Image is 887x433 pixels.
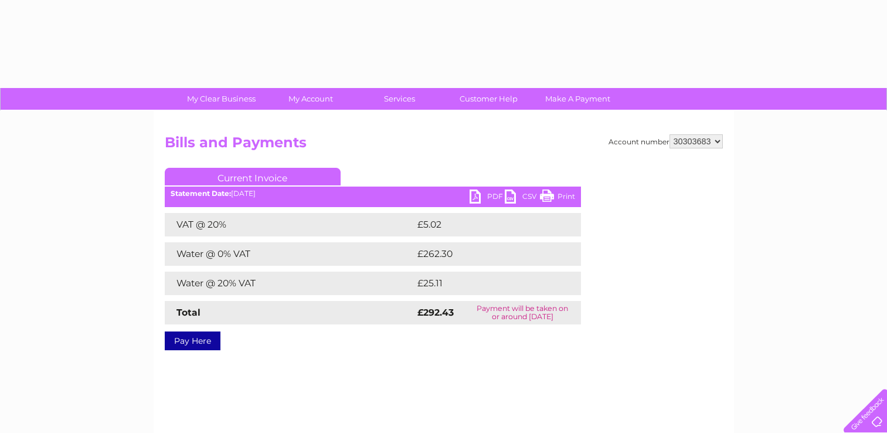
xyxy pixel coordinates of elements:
a: Print [540,190,575,207]
a: Customer Help [440,88,537,110]
a: Pay Here [165,331,220,350]
td: VAT @ 20% [165,213,414,236]
strong: Total [176,307,200,318]
a: PDF [470,190,505,207]
a: My Clear Business [173,88,270,110]
a: Services [351,88,448,110]
a: CSV [505,190,540,207]
a: My Account [262,88,359,110]
td: £5.02 [414,213,553,236]
td: Payment will be taken on or around [DATE] [464,301,580,324]
strong: £292.43 [417,307,454,318]
h2: Bills and Payments [165,134,723,157]
td: Water @ 0% VAT [165,242,414,266]
div: Account number [609,134,723,148]
td: Water @ 20% VAT [165,272,414,295]
td: £262.30 [414,242,560,266]
a: Current Invoice [165,168,341,185]
a: Make A Payment [529,88,626,110]
div: [DATE] [165,190,581,198]
td: £25.11 [414,272,555,295]
b: Statement Date: [171,189,231,198]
